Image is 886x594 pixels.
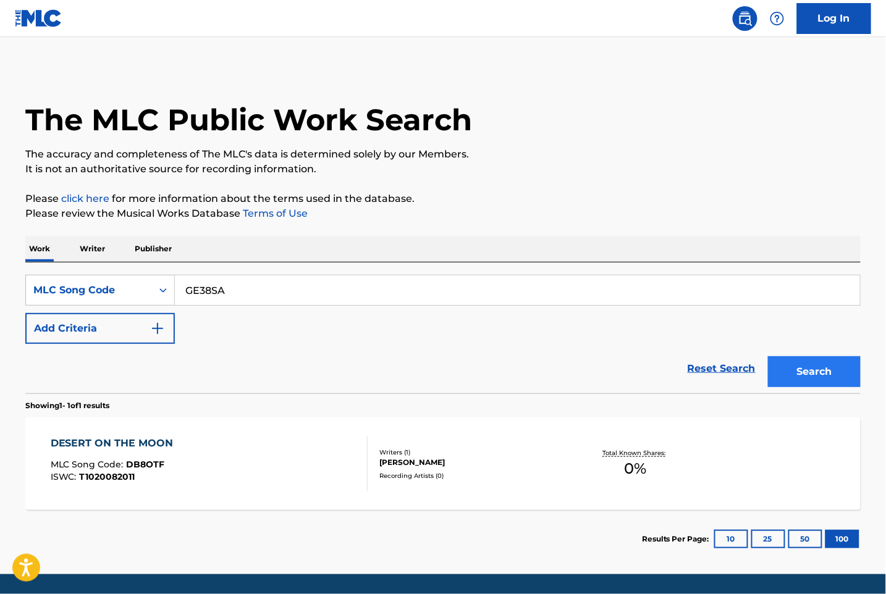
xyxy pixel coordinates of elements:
[379,471,566,480] div: Recording Artists ( 0 )
[25,313,175,344] button: Add Criteria
[825,530,859,548] button: 100
[25,417,861,510] a: DESERT ON THE MOONMLC Song Code:DB8OTFISWC:T1020082011Writers (1)[PERSON_NAME]Recording Artists (...
[127,459,165,470] span: DB8OTF
[15,9,62,27] img: MLC Logo
[131,236,175,262] p: Publisher
[625,458,647,480] span: 0 %
[25,147,861,162] p: The accuracy and completeness of The MLC's data is determined solely by our Members.
[751,530,785,548] button: 25
[768,356,861,387] button: Search
[51,459,127,470] span: MLC Song Code :
[25,162,861,177] p: It is not an authoritative source for recording information.
[150,321,165,336] img: 9d2ae6d4665cec9f34b9.svg
[25,275,861,393] form: Search Form
[770,11,785,26] img: help
[642,533,712,545] p: Results Per Page:
[61,193,109,204] a: click here
[733,6,757,31] a: Public Search
[51,436,180,451] div: DESERT ON THE MOON
[379,457,566,468] div: [PERSON_NAME]
[788,530,822,548] button: 50
[80,471,135,482] span: T1020082011
[25,191,861,206] p: Please for more information about the terms used in the database.
[25,206,861,221] p: Please review the Musical Works Database
[33,283,145,298] div: MLC Song Code
[714,530,748,548] button: 10
[25,236,54,262] p: Work
[76,236,109,262] p: Writer
[738,11,753,26] img: search
[25,400,109,411] p: Showing 1 - 1 of 1 results
[379,448,566,457] div: Writers ( 1 )
[25,101,472,138] h1: The MLC Public Work Search
[765,6,790,31] div: Help
[797,3,871,34] a: Log In
[681,355,762,382] a: Reset Search
[240,207,308,219] a: Terms of Use
[602,448,669,458] p: Total Known Shares:
[51,471,80,482] span: ISWC :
